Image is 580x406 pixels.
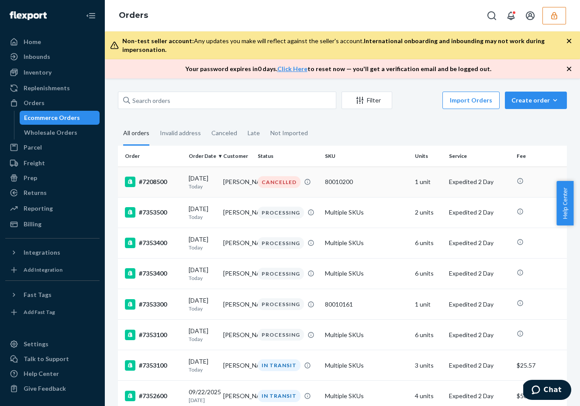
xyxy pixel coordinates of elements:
td: Multiple SKUs [321,350,411,381]
div: All orders [123,122,149,146]
p: Today [189,213,216,221]
div: Customer [223,152,251,160]
td: 6 units [411,320,446,350]
p: Expedited 2 Day [449,269,509,278]
p: Expedited 2 Day [449,361,509,370]
div: [DATE] [189,357,216,373]
a: Inbounds [5,50,100,64]
button: Import Orders [442,92,500,109]
div: Not Imported [270,122,308,144]
a: Reporting [5,201,100,215]
div: 80010200 [325,177,408,186]
div: [DATE] [189,327,216,343]
p: Today [189,274,216,282]
div: 09/22/2025 [189,388,216,404]
td: Multiple SKUs [321,197,411,228]
div: Add Integration [24,266,62,273]
a: Replenishments [5,81,100,95]
a: Parcel [5,140,100,154]
div: Fast Tags [24,290,52,299]
div: #7353400 [125,268,182,279]
div: 80010161 [325,300,408,309]
td: Multiple SKUs [321,258,411,289]
div: [DATE] [189,235,216,251]
div: Settings [24,340,48,348]
iframe: Opens a widget where you can chat to one of our agents [523,380,571,402]
p: Expedited 2 Day [449,392,509,400]
th: Fee [513,146,567,167]
button: Help Center [556,181,573,225]
div: Create order [511,96,560,105]
div: PROCESSING [258,237,304,249]
ol: breadcrumbs [112,3,155,28]
p: Expedited 2 Day [449,208,509,217]
button: Give Feedback [5,382,100,396]
div: Returns [24,188,47,197]
td: [PERSON_NAME] [220,228,254,258]
th: Status [254,146,321,167]
a: Billing [5,217,100,231]
div: Add Fast Tag [24,308,55,316]
button: Fast Tags [5,288,100,302]
td: 2 units [411,197,446,228]
td: [PERSON_NAME] [220,289,254,320]
a: Prep [5,171,100,185]
a: Wholesale Orders [20,126,100,140]
div: Talk to Support [24,355,69,363]
a: Click Here [277,65,307,72]
div: Parcel [24,143,42,152]
a: Orders [5,96,100,110]
button: Open notifications [502,7,520,24]
a: Ecommerce Orders [20,111,100,125]
a: Add Integration [5,263,100,277]
div: Give Feedback [24,384,66,393]
td: Multiple SKUs [321,228,411,258]
p: Expedited 2 Day [449,177,509,186]
td: [PERSON_NAME] [220,320,254,350]
div: IN TRANSIT [258,390,300,402]
div: Invalid address [160,122,201,144]
td: Multiple SKUs [321,320,411,350]
div: Inventory [24,68,52,77]
th: Order [118,146,185,167]
p: Your password expires in 0 days . to reset now — you'll get a verification email and be logged out. [185,65,491,73]
div: Wholesale Orders [24,128,77,137]
a: Freight [5,156,100,170]
div: #7353500 [125,207,182,218]
th: Service [445,146,513,167]
div: Help Center [24,369,59,378]
p: Expedited 2 Day [449,331,509,339]
td: 1 unit [411,167,446,197]
button: Open account menu [521,7,539,24]
div: PROCESSING [258,268,304,280]
div: #7353300 [125,299,182,310]
a: Help Center [5,367,100,381]
div: [DATE] [189,174,216,190]
div: [DATE] [189,205,216,221]
div: CANCELLED [258,176,300,188]
div: #7353400 [125,238,182,248]
a: Returns [5,186,100,200]
button: Create order [505,92,567,109]
p: Today [189,183,216,190]
div: #7352600 [125,391,182,401]
td: [PERSON_NAME] [220,167,254,197]
a: Add Fast Tag [5,305,100,319]
div: Replenishments [24,84,70,92]
span: Non-test seller account: [122,37,194,44]
td: 6 units [411,228,446,258]
button: Integrations [5,246,100,259]
div: Late [248,122,260,144]
div: #7208500 [125,177,182,187]
a: Settings [5,337,100,351]
td: $25.57 [513,350,567,381]
div: IN TRANSIT [258,359,300,371]
div: Orders [24,99,45,107]
div: Freight [24,159,45,167]
div: Canceled [211,122,237,144]
div: Any updates you make will reflect against the seller's account. [122,37,566,54]
p: [DATE] [189,396,216,404]
input: Search orders [118,92,336,109]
